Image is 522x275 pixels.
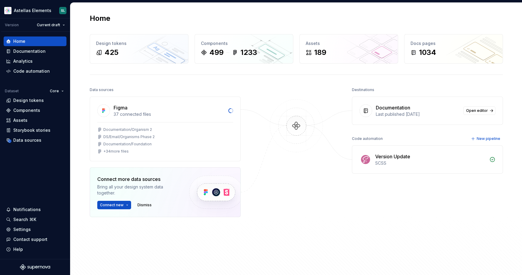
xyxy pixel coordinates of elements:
a: Docs pages1034 [404,34,503,64]
a: Components4991233 [195,34,293,64]
button: New pipeline [469,134,503,143]
img: b2369ad3-f38c-46c1-b2a2-f2452fdbdcd2.png [4,7,11,14]
button: Dismiss [135,201,154,209]
a: Storybook stories [4,125,66,135]
svg: Supernova Logo [20,264,50,270]
a: Data sources [4,135,66,145]
div: Documentation [376,104,410,111]
a: Assets [4,115,66,125]
a: Code automation [4,66,66,76]
button: Help [4,245,66,254]
div: Documentation/Foundation [103,142,152,147]
span: Core [50,89,59,93]
div: Dataset [5,89,19,93]
div: Settings [13,226,31,232]
div: SL [61,8,65,13]
button: Search ⌘K [4,215,66,224]
a: Settings [4,225,66,234]
a: Assets189 [299,34,398,64]
div: Astellas Elements [14,8,51,14]
button: Astellas ElementsSL [1,4,69,17]
div: Assets [13,117,27,123]
div: Docs pages [411,40,497,46]
div: Version Update [375,153,410,160]
div: Documentation/Organism 2 [103,127,152,132]
button: Current draft [34,21,68,29]
div: 425 [105,48,118,57]
div: Connect more data sources [97,175,179,183]
a: Home [4,36,66,46]
div: Version [5,23,19,27]
span: Dismiss [137,203,152,207]
div: Home [13,38,25,44]
span: New pipeline [477,136,500,141]
button: Notifications [4,205,66,214]
span: Connect new [100,203,124,207]
a: Components [4,106,66,115]
div: Design tokens [13,97,44,103]
div: SCSS [375,160,486,166]
div: 189 [314,48,326,57]
a: Analytics [4,56,66,66]
div: + 34 more files [103,149,129,154]
div: Components [201,40,287,46]
div: DS/Email/Organisms Phase 2 [103,134,155,139]
div: Contact support [13,236,47,242]
a: Documentation [4,46,66,56]
div: Bring all your design system data together. [97,184,179,196]
h2: Home [90,14,110,23]
div: Storybook stories [13,127,50,133]
div: Search ⌘K [13,217,36,223]
a: Open editor [463,106,495,115]
div: Destinations [352,86,374,94]
div: Code automation [13,68,50,74]
span: Current draft [37,23,60,27]
a: Design tokens425 [90,34,188,64]
div: Notifications [13,207,41,213]
div: Assets [306,40,392,46]
div: Documentation [13,48,46,54]
div: Last published [DATE] [376,111,460,117]
div: Analytics [13,58,33,64]
div: Data sources [13,137,41,143]
div: Help [13,246,23,252]
span: Open editor [466,108,488,113]
div: Data sources [90,86,114,94]
a: Design tokens [4,96,66,105]
button: Core [47,87,66,95]
button: Connect new [97,201,131,209]
div: 499 [209,48,224,57]
div: Components [13,107,40,113]
div: 1233 [240,48,257,57]
div: Design tokens [96,40,182,46]
div: 1034 [419,48,436,57]
button: Contact support [4,235,66,244]
div: 37 connected files [114,111,225,117]
div: Code automation [352,134,383,143]
a: Figma37 connected filesDocumentation/Organism 2DS/Email/Organisms Phase 2Documentation/Foundation... [90,96,241,161]
div: Figma [114,104,127,111]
